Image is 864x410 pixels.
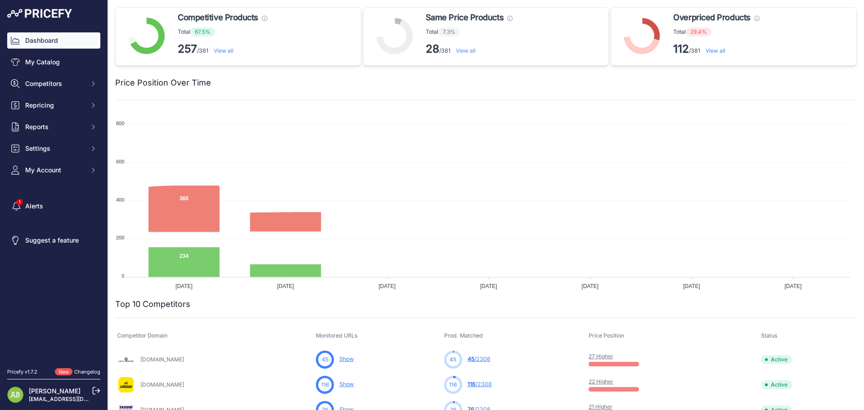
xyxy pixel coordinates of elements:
a: [EMAIL_ADDRESS][DOMAIN_NAME] [29,396,123,402]
img: Pricefy Logo [7,9,72,18]
strong: 257 [178,42,197,55]
p: /381 [426,42,513,56]
tspan: 400 [116,197,124,203]
span: Overpriced Products [673,11,750,24]
span: Competitors [25,79,84,88]
a: 22 Higher [589,378,613,385]
tspan: [DATE] [378,283,396,289]
div: Pricefy v1.7.2 [7,368,37,376]
h2: Top 10 Competitors [115,298,190,311]
p: /381 [178,42,267,56]
span: Active [761,355,792,364]
p: Total [673,27,759,36]
p: Total [426,27,513,36]
h2: Price Position Over Time [115,77,211,89]
tspan: 800 [116,121,124,126]
a: Show [339,381,354,387]
span: 45 [450,356,456,364]
p: /381 [673,42,759,56]
span: 67.5% [190,27,215,36]
a: View all [214,47,234,54]
button: My Account [7,162,100,178]
span: 116 [468,381,476,387]
span: 45 [468,356,474,362]
span: Prod. Matched [444,332,483,339]
a: [PERSON_NAME] [29,387,81,395]
a: 21 Higher [589,403,612,410]
button: Settings [7,140,100,157]
a: 27 Higher [589,353,613,360]
tspan: [DATE] [581,283,598,289]
a: Suggest a feature [7,232,100,248]
span: New [55,368,72,376]
a: [DOMAIN_NAME] [140,381,184,388]
a: Show [339,356,354,362]
span: 116 [321,381,329,389]
button: Reports [7,119,100,135]
a: View all [706,47,725,54]
tspan: 600 [116,159,124,164]
a: View all [456,47,476,54]
tspan: [DATE] [175,283,193,289]
a: Changelog [74,369,100,375]
tspan: [DATE] [683,283,700,289]
span: Competitor Domain [117,332,167,339]
button: Repricing [7,97,100,113]
tspan: [DATE] [480,283,497,289]
span: My Account [25,166,84,175]
tspan: [DATE] [277,283,294,289]
strong: 28 [426,42,439,55]
span: Reports [25,122,84,131]
span: Settings [25,144,84,153]
span: Price Position [589,332,624,339]
p: Total [178,27,267,36]
span: 7.3% [438,27,460,36]
a: Dashboard [7,32,100,49]
span: Same Price Products [426,11,504,24]
a: [DOMAIN_NAME] [140,356,184,363]
span: Monitored URLs [316,332,358,339]
a: Alerts [7,198,100,214]
span: 116 [449,381,457,389]
nav: Sidebar [7,32,100,357]
span: Repricing [25,101,84,110]
span: 45 [322,356,328,364]
span: 29.4% [686,27,711,36]
strong: 112 [673,42,689,55]
span: Status [761,332,778,339]
tspan: 0 [121,273,124,279]
button: Competitors [7,76,100,92]
tspan: 200 [116,235,124,240]
a: My Catalog [7,54,100,70]
span: Competitive Products [178,11,258,24]
tspan: [DATE] [785,283,802,289]
span: Active [761,380,792,389]
a: 45/2308 [468,356,490,362]
a: 116/2308 [468,381,492,387]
